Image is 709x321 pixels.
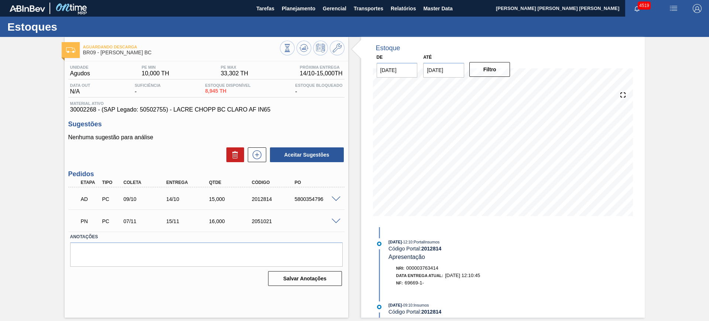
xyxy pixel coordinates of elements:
span: 14/10 - 15,000 TH [300,70,343,77]
strong: 2012814 [421,309,442,315]
span: - 09:10 [402,303,412,307]
span: Material ativo [70,101,343,106]
div: Código [250,180,298,185]
div: - [133,83,162,95]
span: Tarefas [256,4,274,13]
div: Estoque [376,44,400,52]
div: 15/11/2025 [164,218,212,224]
div: Aguardando Descarga [79,191,101,207]
div: Qtde [207,180,255,185]
span: Data Entrega Atual: [396,273,443,278]
span: : PortalInsumos [412,240,439,244]
h1: Estoques [7,23,138,31]
div: Aceitar Sugestões [266,147,345,163]
div: 15,000 [207,196,255,202]
input: dd/mm/yyyy [377,63,418,78]
span: 4519 [638,1,651,10]
div: 09/10/2025 [121,196,169,202]
button: Filtro [469,62,510,77]
button: Salvar Anotações [268,271,342,286]
span: Unidade [70,65,90,69]
span: [DATE] [388,303,402,307]
img: userActions [669,4,678,13]
span: 10,000 TH [142,70,169,77]
span: PE MAX [221,65,248,69]
label: Anotações [70,232,343,242]
span: Apresentação [388,254,425,260]
div: Etapa [79,180,101,185]
span: Agudos [70,70,90,77]
span: [DATE] 12:10:45 [445,273,480,278]
div: 07/11/2025 [121,218,169,224]
h3: Sugestões [68,120,345,128]
span: 30002268 - (SAP Legado: 50502755) - LACRE CHOPP BC CLARO AF IN65 [70,106,343,113]
div: Pedido de Compra [100,218,122,224]
div: Nova sugestão [244,147,266,162]
div: Tipo [100,180,122,185]
span: PE MIN [142,65,169,69]
div: Coleta [121,180,169,185]
span: 33,302 TH [221,70,248,77]
span: BR09 - LACRE CHOPP BC [83,50,280,55]
label: De [377,55,383,60]
span: [DATE] [388,240,402,244]
button: Atualizar Gráfico [297,41,311,55]
button: Notificações [625,3,649,14]
span: Aguardando Descarga [83,45,280,49]
div: - [293,83,344,95]
button: Aceitar Sugestões [270,147,344,162]
span: Estoque Bloqueado [295,83,342,88]
img: atual [377,305,381,309]
img: TNhmsLtSVTkK8tSr43FrP2fwEKptu5GPRR3wAAAABJRU5ErkJggg== [10,5,45,12]
span: Estoque Disponível [205,83,251,88]
div: Pedido em Negociação [79,213,101,229]
span: Transportes [354,4,383,13]
div: Código Portal: [388,309,564,315]
span: - 12:10 [402,240,412,244]
span: Próxima Entrega [300,65,343,69]
span: : Insumos [412,303,429,307]
button: Visão Geral dos Estoques [280,41,295,55]
img: Logout [693,4,702,13]
span: 000003763414 [406,265,438,271]
div: Excluir Sugestões [223,147,244,162]
div: 14/10/2025 [164,196,212,202]
span: Planejamento [282,4,315,13]
span: Nri: [396,266,405,270]
button: Programar Estoque [313,41,328,55]
div: 16,000 [207,218,255,224]
button: Ir ao Master Data / Geral [330,41,345,55]
div: Código Portal: [388,246,564,252]
div: Pedido de Compra [100,196,122,202]
div: Entrega [164,180,212,185]
div: 2051021 [250,218,298,224]
input: dd/mm/yyyy [423,63,464,78]
span: Suficiência [135,83,161,88]
div: N/A [68,83,92,95]
img: Ícone [66,47,75,53]
span: 8,945 TH [205,88,251,94]
div: 5800354796 [293,196,341,202]
img: atual [377,242,381,246]
span: Gerencial [323,4,346,13]
p: AD [81,196,99,202]
span: Relatórios [391,4,416,13]
span: 69669-1- [405,280,424,286]
span: Master Data [423,4,452,13]
div: PO [293,180,341,185]
span: NF: [396,281,403,285]
label: Até [423,55,432,60]
strong: 2012814 [421,246,442,252]
div: 2012814 [250,196,298,202]
p: Nenhuma sugestão para análise [68,134,345,141]
span: Data out [70,83,90,88]
h3: Pedidos [68,170,345,178]
p: PN [81,218,99,224]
